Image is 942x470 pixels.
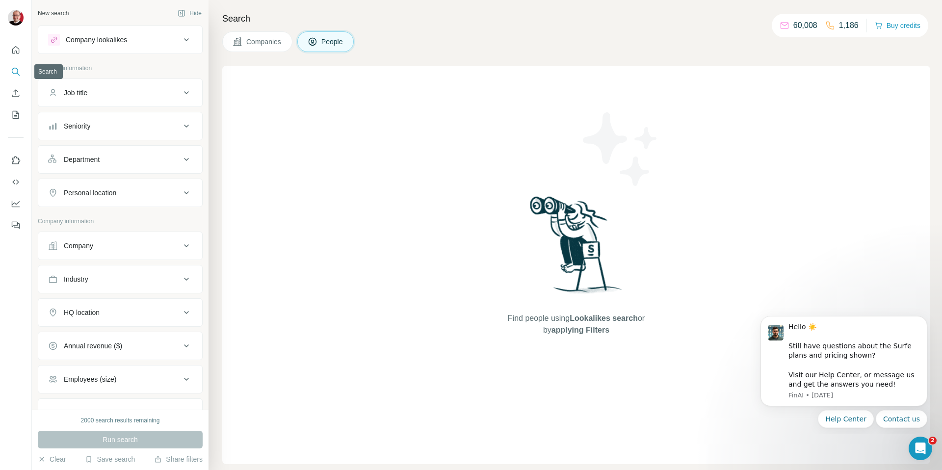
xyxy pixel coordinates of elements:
[81,416,160,425] div: 2000 search results remaining
[875,19,920,32] button: Buy credits
[525,194,628,303] img: Surfe Illustration - Woman searching with binoculars
[839,20,859,31] p: 1,186
[64,121,90,131] div: Seniority
[8,106,24,124] button: My lists
[38,267,202,291] button: Industry
[64,88,87,98] div: Job title
[222,12,930,26] h4: Search
[64,374,116,384] div: Employees (size)
[246,37,282,47] span: Companies
[64,341,122,351] div: Annual revenue ($)
[909,437,932,460] iframe: Intercom live chat
[154,454,203,464] button: Share filters
[8,216,24,234] button: Feedback
[746,307,942,434] iframe: Intercom notifications message
[38,401,202,424] button: Technologies
[8,10,24,26] img: Avatar
[38,9,69,18] div: New search
[171,6,209,21] button: Hide
[8,152,24,169] button: Use Surfe on LinkedIn
[929,437,937,444] span: 2
[38,334,202,358] button: Annual revenue ($)
[38,234,202,258] button: Company
[66,35,127,45] div: Company lookalikes
[38,28,202,52] button: Company lookalikes
[576,105,665,193] img: Surfe Illustration - Stars
[64,274,88,284] div: Industry
[64,241,93,251] div: Company
[64,188,116,198] div: Personal location
[8,41,24,59] button: Quick start
[551,326,609,334] span: applying Filters
[38,454,66,464] button: Clear
[793,20,817,31] p: 60,008
[38,217,203,226] p: Company information
[570,314,638,322] span: Lookalikes search
[85,454,135,464] button: Save search
[38,181,202,205] button: Personal location
[38,367,202,391] button: Employees (size)
[38,301,202,324] button: HQ location
[64,308,100,317] div: HQ location
[8,84,24,102] button: Enrich CSV
[8,173,24,191] button: Use Surfe API
[38,148,202,171] button: Department
[8,195,24,212] button: Dashboard
[38,114,202,138] button: Seniority
[38,81,202,104] button: Job title
[321,37,344,47] span: People
[38,64,203,73] p: Personal information
[64,408,104,418] div: Technologies
[497,313,654,336] span: Find people using or by
[8,63,24,80] button: Search
[64,155,100,164] div: Department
